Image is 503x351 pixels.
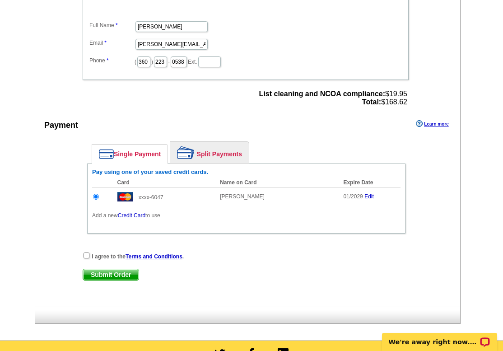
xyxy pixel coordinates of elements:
[139,194,163,201] span: xxxx-6047
[92,253,184,260] strong: I agree to the .
[376,323,503,351] iframe: LiveChat chat widget
[44,119,78,131] div: Payment
[92,145,168,164] a: Single Payment
[220,193,265,200] span: [PERSON_NAME]
[92,168,401,176] h6: Pay using one of your saved credit cards.
[113,178,216,187] th: Card
[89,39,135,47] label: Email
[343,193,363,200] span: 01/2029
[89,56,135,65] label: Phone
[339,178,401,187] th: Expire Date
[416,120,448,127] a: Learn more
[177,146,195,159] img: split-payment.png
[259,90,385,98] strong: List cleaning and NCOA compliance:
[170,142,249,164] a: Split Payments
[92,211,401,220] p: Add a new to use
[118,212,145,219] a: Credit Card
[126,253,182,260] a: Terms and Conditions
[259,90,407,106] span: $19.95 $168.62
[87,54,404,68] dd: ( ) - Ext.
[89,21,135,29] label: Full Name
[364,193,374,200] a: Edit
[83,269,139,280] span: Submit Order
[117,192,133,201] img: mast.gif
[99,149,114,159] img: single-payment.png
[362,98,381,106] strong: Total:
[215,178,339,187] th: Name on Card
